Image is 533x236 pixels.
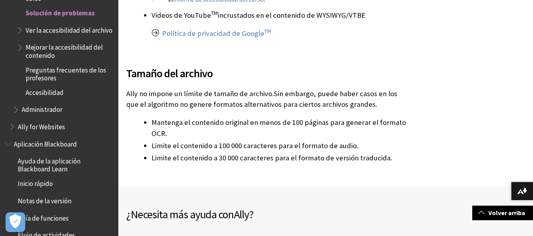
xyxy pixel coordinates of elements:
[472,206,533,220] a: Volver arriba
[126,89,408,109] p: Ally no impone un límite de tamaño de archivo.Sin embargo, puede haber casos en los que el algori...
[18,155,113,173] span: Ayuda de la aplicación Blackboard Learn
[26,24,112,34] span: Ver la accesibilidad del archivo
[151,152,408,164] li: Limite el contenido a 30 000 caracteres para el formato de versión traducida.
[26,86,64,97] span: Accesibilidad
[22,103,62,114] span: Administrador
[6,212,25,232] button: Open Preferences
[126,206,326,223] h2: ¿Necesita más ayuda con ?
[18,212,69,222] span: Guía de funciones
[211,9,218,17] sup: TM
[151,10,408,39] li: Videos de YouTube incrustados en el contenido de WYSIWYG/VTBE
[264,28,271,35] sup: TM
[126,56,408,82] h2: Tamaño del archivo
[18,177,53,188] span: Inicio rápido
[14,138,77,148] span: Aplicación Blackboard
[151,117,408,139] li: Mantenga el contenido original en menos de 100 páginas para generar el formato OCR.
[162,29,271,38] a: Política de privacidad de GoogleTM
[26,6,95,17] span: Solución de problemas
[151,140,408,151] li: Limite el contenido a 100 000 caracteres para el formato de audio.
[26,63,113,82] span: Preguntas frecuentes de los profesores
[18,120,65,131] span: Ally for Websites
[26,41,113,59] span: Mejorar la accesibilidad del contenido
[18,194,71,205] span: Notas de la versión
[234,207,249,221] span: Ally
